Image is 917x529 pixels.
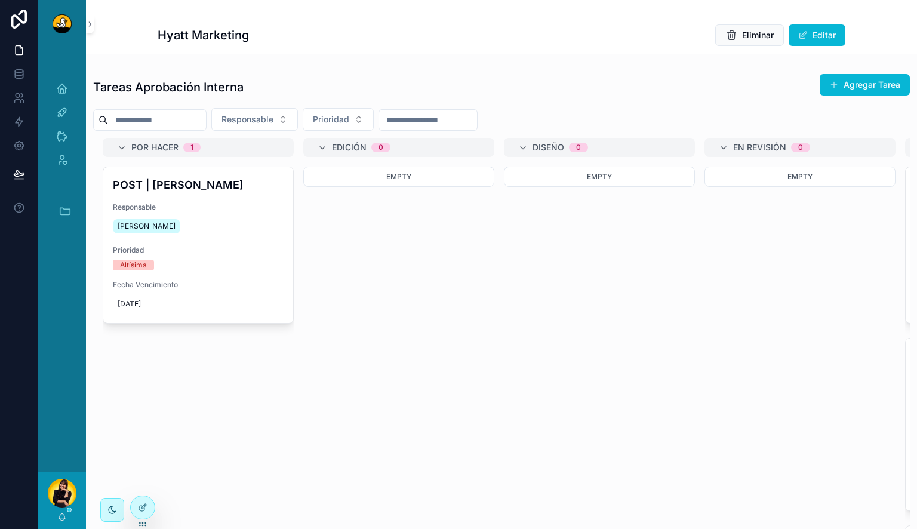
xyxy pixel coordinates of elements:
[221,113,273,125] span: Responsable
[120,260,147,270] div: Altísima
[38,48,86,245] div: scrollable content
[576,143,581,152] div: 0
[118,299,279,309] span: [DATE]
[587,172,612,181] span: Empty
[113,280,284,290] span: Fecha Vencimiento
[158,27,249,44] h1: Hyatt Marketing
[113,202,284,212] span: Responsable
[742,29,774,41] span: Eliminar
[93,79,244,96] h1: Tareas Aprobación Interna
[533,142,564,153] span: Diseño
[131,142,179,153] span: Por Hacer
[820,74,910,96] button: Agregar Tarea
[190,143,193,152] div: 1
[53,14,72,33] img: App logo
[211,108,298,131] button: Select Button
[733,142,786,153] span: En Revisión
[332,142,367,153] span: Edición
[303,108,374,131] button: Select Button
[798,143,803,152] div: 0
[118,222,176,231] span: [PERSON_NAME]
[113,177,284,193] h4: POST | [PERSON_NAME]
[386,172,411,181] span: Empty
[715,24,784,46] button: Eliminar
[379,143,383,152] div: 0
[313,113,349,125] span: Prioridad
[113,245,284,255] span: Prioridad
[103,167,294,324] a: POST | [PERSON_NAME]Responsable[PERSON_NAME]PrioridadAltísimaFecha Vencimiento[DATE]
[787,172,813,181] span: Empty
[789,24,845,46] button: Editar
